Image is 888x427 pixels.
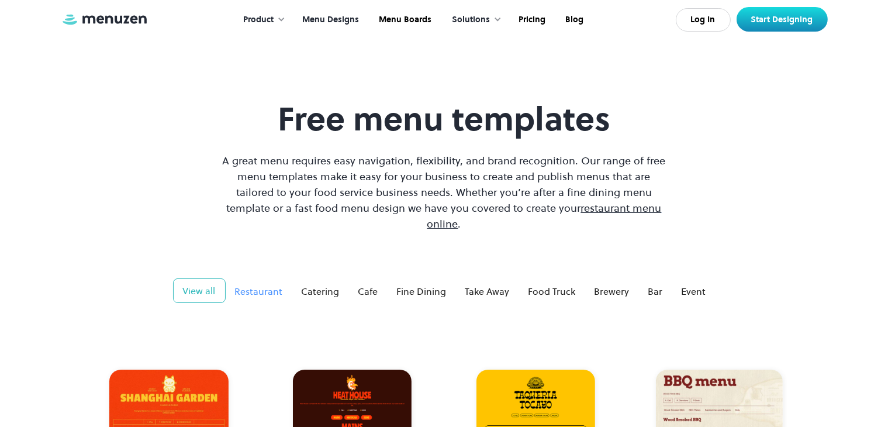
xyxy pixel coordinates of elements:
div: Solutions [440,2,507,38]
div: Bar [648,284,663,298]
div: Cafe [358,284,378,298]
h1: Free menu templates [220,99,669,139]
div: Food Truck [528,284,576,298]
div: Brewery [595,284,630,298]
a: Menu Designs [291,2,368,38]
a: Blog [554,2,592,38]
div: Take Away [465,284,510,298]
p: A great menu requires easy navigation, flexibility, and brand recognition. Our range of free menu... [220,153,669,232]
div: Product [231,2,291,38]
div: Restaurant [235,284,283,298]
a: Start Designing [737,7,828,32]
div: Fine Dining [397,284,447,298]
div: Event [682,284,706,298]
div: View all [183,284,216,298]
div: Product [243,13,274,26]
a: Log In [676,8,731,32]
a: Pricing [507,2,554,38]
div: Catering [302,284,340,298]
div: Solutions [452,13,490,26]
a: Menu Boards [368,2,440,38]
